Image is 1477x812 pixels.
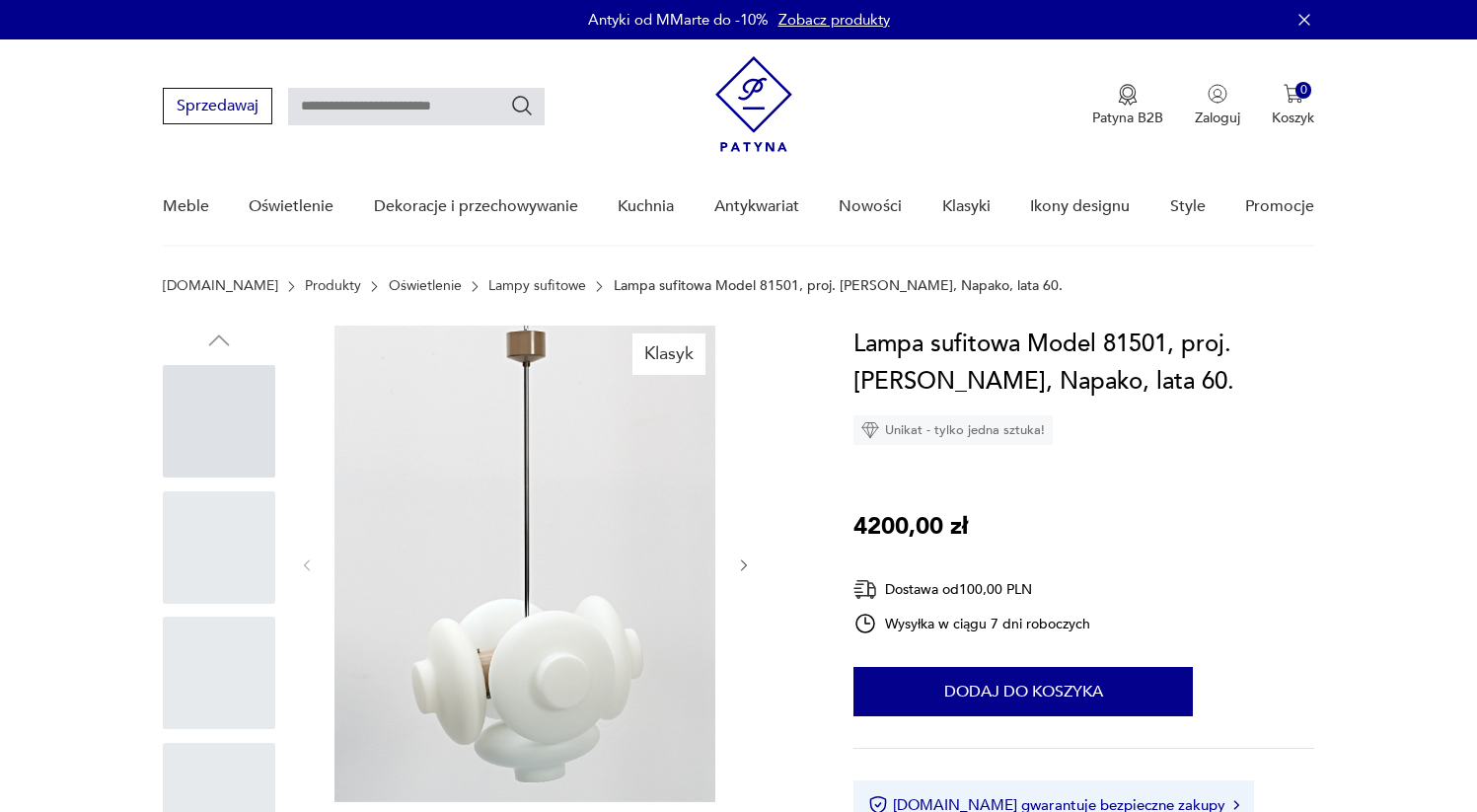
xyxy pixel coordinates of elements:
[305,278,361,294] a: Produkty
[163,101,272,114] a: Sprzedawaj
[1208,84,1227,104] img: Ikonka użytkownika
[1170,169,1206,245] a: Style
[163,88,272,124] button: Sprzedawaj
[1272,109,1314,127] p: Koszyk
[488,278,586,294] a: Lampy sufitowe
[389,278,462,294] a: Oświetlenie
[853,415,1053,445] div: Unikat - tylko jedna sztuka!
[853,508,968,546] p: 4200,00 zł
[163,278,278,294] a: [DOMAIN_NAME]
[778,10,890,30] a: Zobacz produkty
[715,56,792,152] img: Patyna - sklep z meblami i dekoracjami vintage
[1284,84,1303,104] img: Ikona koszyka
[510,94,534,117] button: Szukaj
[1272,84,1314,127] button: 0Koszyk
[163,169,209,245] a: Meble
[334,326,715,802] img: Zdjęcie produktu Lampa sufitowa Model 81501, proj. Josef Hurka, Napako, lata 60.
[1092,84,1163,127] a: Ikona medaluPatyna B2B
[853,577,1090,602] div: Dostawa od 100,00 PLN
[1195,109,1240,127] p: Zaloguj
[839,169,902,245] a: Nowości
[1092,109,1163,127] p: Patyna B2B
[632,333,705,375] div: Klasyk
[1245,169,1314,245] a: Promocje
[1295,82,1312,99] div: 0
[861,421,879,439] img: Ikona diamentu
[374,169,578,245] a: Dekoracje i przechowywanie
[853,612,1090,635] div: Wysyłka w ciągu 7 dni roboczych
[714,169,799,245] a: Antykwariat
[1030,169,1130,245] a: Ikony designu
[588,10,769,30] p: Antyki od MMarte do -10%
[1233,800,1239,810] img: Ikona strzałki w prawo
[1092,84,1163,127] button: Patyna B2B
[1118,84,1138,106] img: Ikona medalu
[942,169,991,245] a: Klasyki
[614,278,1063,294] p: Lampa sufitowa Model 81501, proj. [PERSON_NAME], Napako, lata 60.
[853,667,1193,716] button: Dodaj do koszyka
[1195,84,1240,127] button: Zaloguj
[853,577,877,602] img: Ikona dostawy
[618,169,674,245] a: Kuchnia
[249,169,333,245] a: Oświetlenie
[853,326,1314,401] h1: Lampa sufitowa Model 81501, proj. [PERSON_NAME], Napako, lata 60.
